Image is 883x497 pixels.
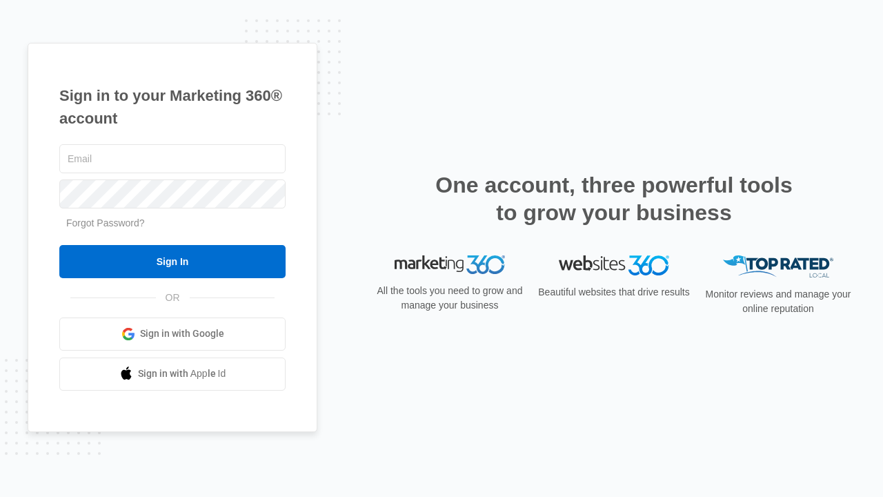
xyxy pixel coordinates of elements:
[701,287,855,316] p: Monitor reviews and manage your online reputation
[537,285,691,300] p: Beautiful websites that drive results
[140,327,224,341] span: Sign in with Google
[138,367,226,381] span: Sign in with Apple Id
[156,291,190,305] span: OR
[59,358,286,391] a: Sign in with Apple Id
[59,245,286,278] input: Sign In
[395,255,505,275] img: Marketing 360
[66,217,145,228] a: Forgot Password?
[559,255,669,275] img: Websites 360
[59,84,286,130] h1: Sign in to your Marketing 360® account
[373,284,527,313] p: All the tools you need to grow and manage your business
[431,171,797,226] h2: One account, three powerful tools to grow your business
[723,255,833,278] img: Top Rated Local
[59,318,286,351] a: Sign in with Google
[59,144,286,173] input: Email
